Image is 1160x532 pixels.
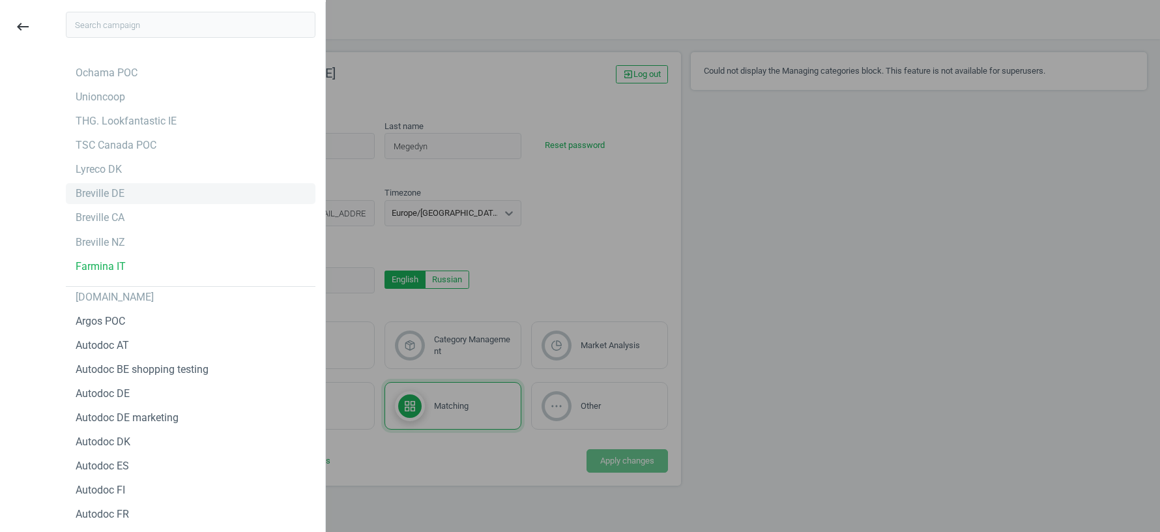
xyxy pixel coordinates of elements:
div: Autodoc ES [76,459,129,473]
div: Autodoc BE shopping testing [76,362,209,377]
div: THG. Lookfantastic IE [76,114,177,128]
div: Unioncoop [76,90,125,104]
button: keyboard_backspace [8,12,38,42]
div: [DOMAIN_NAME] [76,290,154,304]
div: Autodoc DK [76,435,130,449]
div: Ochama POC [76,66,138,80]
div: TSC Canada POC [76,138,156,153]
div: Autodoc FI [76,483,125,497]
div: Argos POC [76,314,125,329]
div: Breville CA [76,211,124,225]
div: Autodoc DE marketing [76,411,179,425]
div: Breville NZ [76,235,125,250]
div: Autodoc AT [76,338,129,353]
input: Search campaign [66,12,315,38]
div: Autodoc DE [76,387,130,401]
div: Autodoc FR [76,507,129,522]
div: Farmina IT [76,259,126,274]
div: Breville DE [76,186,124,201]
div: Lyreco DK [76,162,122,177]
i: keyboard_backspace [15,19,31,35]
